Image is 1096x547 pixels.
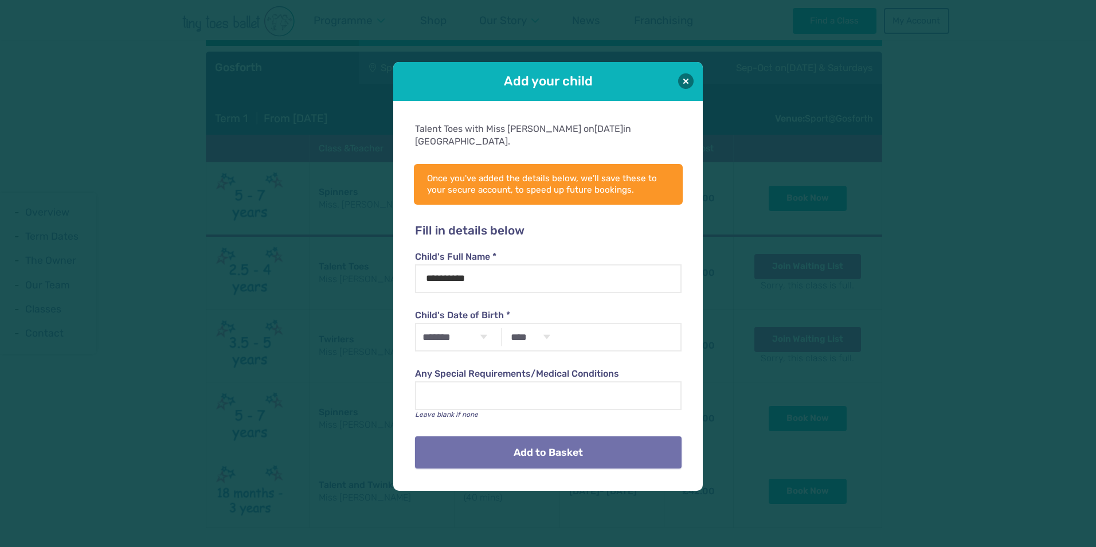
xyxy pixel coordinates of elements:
button: Add to Basket [415,436,681,468]
p: Once you've added the details below, we'll save these to your secure account, to speed up future ... [427,173,670,196]
span: [DATE] [594,123,623,134]
label: Any Special Requirements/Medical Conditions [415,368,681,380]
label: Child's Date of Birth * [415,309,681,322]
h2: Fill in details below [415,224,681,239]
h1: Add your child [425,72,671,90]
div: Talent Toes with Miss [PERSON_NAME] on in [GEOGRAPHIC_DATA]. [415,123,681,149]
label: Child's Full Name * [415,251,681,263]
p: Leave blank if none [415,410,681,420]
